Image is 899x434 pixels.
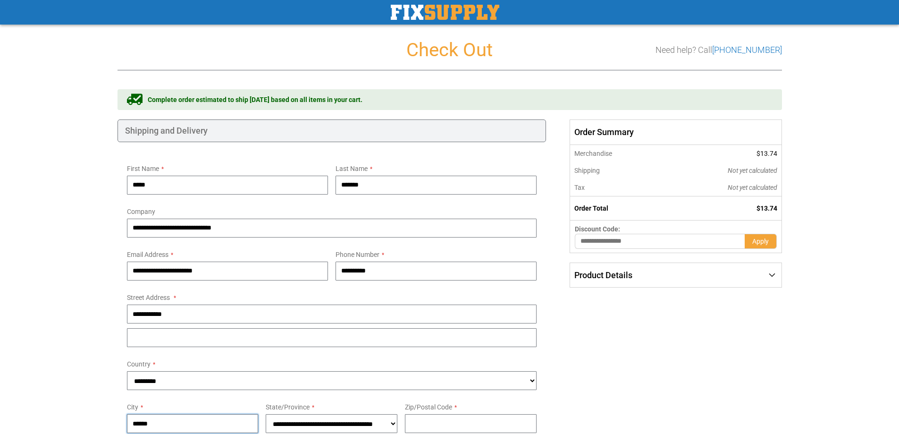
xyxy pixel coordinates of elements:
span: Complete order estimated to ship [DATE] based on all items in your cart. [148,95,362,104]
strong: Order Total [574,204,608,212]
div: Shipping and Delivery [118,119,546,142]
span: Not yet calculated [728,167,777,174]
span: Street Address [127,294,170,301]
span: Shipping [574,167,600,174]
h1: Check Out [118,40,782,60]
th: Tax [570,179,664,196]
a: [PHONE_NUMBER] [712,45,782,55]
span: Company [127,208,155,215]
span: Email Address [127,251,168,258]
img: Fix Industrial Supply [391,5,499,20]
h3: Need help? Call [655,45,782,55]
th: Merchandise [570,145,664,162]
span: Phone Number [336,251,379,258]
span: State/Province [266,403,310,411]
span: City [127,403,138,411]
span: First Name [127,165,159,172]
span: Discount Code: [575,225,620,233]
span: Last Name [336,165,368,172]
span: Product Details [574,270,632,280]
span: Not yet calculated [728,184,777,191]
span: Apply [752,238,769,245]
span: Order Summary [570,119,781,145]
span: Zip/Postal Code [405,403,452,411]
span: $13.74 [756,204,777,212]
span: Country [127,360,151,368]
a: store logo [391,5,499,20]
button: Apply [745,234,777,249]
span: $13.74 [756,150,777,157]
